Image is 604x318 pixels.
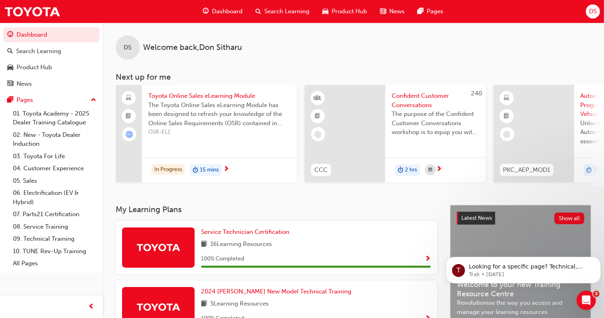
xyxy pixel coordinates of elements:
button: Pages [3,93,100,107]
span: Search Learning [264,7,309,16]
span: Latest News [461,215,492,221]
span: 15 mins [200,165,219,175]
h3: My Learning Plans [116,205,437,214]
span: guage-icon [7,31,13,39]
span: News [389,7,405,16]
a: Service Technician Certification [201,227,293,237]
span: 16 Learning Resources [210,240,272,250]
span: guage-icon [203,6,209,17]
div: Search Learning [16,47,61,56]
span: news-icon [380,6,386,17]
div: In Progress [152,164,185,175]
span: The purpose of the Confident Customer Conversations workshop is to equip you with tools to commun... [392,109,479,137]
span: duration-icon [193,165,198,176]
span: prev-icon [89,302,95,312]
span: 240 [471,90,482,97]
span: booktick-icon [126,111,132,122]
span: learningRecordVerb_NONE-icon [314,131,322,138]
button: Show Progress [425,254,431,264]
a: 06. Electrification (EV & Hybrid) [10,187,100,208]
img: Trak [136,240,181,254]
span: OSR-EL1 [148,128,291,137]
a: News [3,76,100,91]
span: news-icon [7,81,13,88]
a: Toyota Online Sales eLearning ModuleThe Toyota Online Sales eLearning Module has been designed to... [116,85,297,182]
span: booktick-icon [315,111,320,122]
span: DS [589,7,597,16]
a: 04. Customer Experience [10,162,100,175]
button: DS [586,4,600,19]
a: 09. Technical Training [10,233,100,245]
div: Product Hub [17,63,52,72]
a: pages-iconPages [411,3,450,20]
a: 03. Toyota For Life [10,150,100,163]
a: 05. Sales [10,175,100,187]
span: 3 [593,291,600,297]
span: learningResourceType_INSTRUCTOR_LED-icon [315,93,320,103]
span: 2 hrs [405,165,417,175]
span: book-icon [201,299,207,309]
span: 100 % Completed [201,254,244,264]
span: pages-icon [417,6,423,17]
span: search-icon [7,48,13,55]
div: Pages [17,95,33,105]
span: pages-icon [7,97,13,104]
span: DS [124,43,132,52]
span: next-icon [436,166,442,173]
span: CCC [314,165,328,175]
iframe: Intercom notifications message [443,240,604,296]
a: 02. New - Toyota Dealer Induction [10,129,100,150]
span: Pages [427,7,443,16]
span: 2024 [PERSON_NAME] New Model Technical Training [201,288,351,295]
a: 01. Toyota Academy - 2025 Dealer Training Catalogue [10,107,100,129]
a: guage-iconDashboard [196,3,249,20]
span: Welcome back , Don Sitharu [143,43,242,52]
a: 10. TUNE Rev-Up Training [10,245,100,258]
span: laptop-icon [126,93,132,103]
span: next-icon [223,166,229,173]
span: Service Technician Certification [201,228,289,235]
div: News [17,79,32,89]
span: search-icon [255,6,261,17]
span: booktick-icon [504,111,509,122]
span: learningRecordVerb_ATTEMPT-icon [126,131,133,138]
a: Product Hub [3,60,100,75]
iframe: Intercom live chat [577,291,596,310]
a: search-iconSearch Learning [249,3,316,20]
a: car-iconProduct Hub [316,3,374,20]
span: PKC_AEP_MOD1 [503,165,550,175]
span: Product Hub [332,7,367,16]
span: up-icon [91,95,96,105]
img: Trak [4,2,60,21]
button: DashboardSearch LearningProduct HubNews [3,26,100,93]
span: calendar-icon [428,165,432,175]
span: learningRecordVerb_NONE-icon [503,131,511,138]
a: All Pages [10,257,100,270]
span: The Toyota Online Sales eLearning Module has been designed to refresh your knowledge of the Onlin... [148,101,291,128]
a: Search Learning [3,44,100,59]
img: Trak [136,300,181,314]
a: 2024 [PERSON_NAME] New Model Technical Training [201,287,355,296]
h3: Next up for me [103,72,604,82]
span: learningResourceType_ELEARNING-icon [504,93,509,103]
span: duration-icon [587,165,592,176]
a: 240CCCConfident Customer ConversationsThe purpose of the Confident Customer Conversations worksho... [305,85,486,182]
span: Revolutionise the way you access and manage your learning resources. [457,298,584,316]
span: duration-icon [398,165,403,176]
span: Confident Customer Conversations [392,91,479,109]
span: car-icon [7,64,13,71]
span: book-icon [201,240,207,250]
button: Show all [554,213,585,224]
a: 08. Service Training [10,221,100,233]
span: car-icon [322,6,328,17]
span: Toyota Online Sales eLearning Module [148,91,291,101]
a: Dashboard [3,27,100,42]
span: Show Progress [425,256,431,263]
span: Dashboard [212,7,243,16]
